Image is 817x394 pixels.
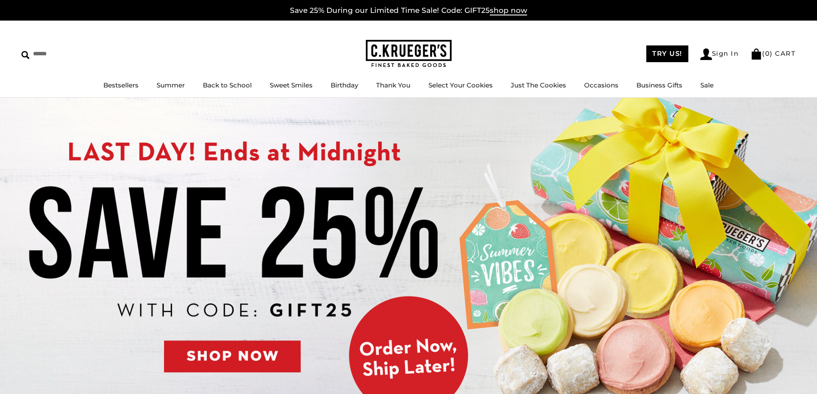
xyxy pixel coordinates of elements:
span: 0 [765,49,770,57]
a: Occasions [584,81,618,89]
img: C.KRUEGER'S [366,40,452,68]
a: (0) CART [751,49,796,57]
a: Business Gifts [636,81,682,89]
a: Thank You [376,81,410,89]
a: TRY US! [646,45,688,62]
a: Sign In [700,48,739,60]
a: Select Your Cookies [428,81,493,89]
input: Search [21,47,124,60]
a: Birthday [331,81,358,89]
span: shop now [490,6,527,15]
img: Bag [751,48,762,60]
a: Summer [157,81,185,89]
a: Bestsellers [103,81,139,89]
a: Save 25% During our Limited Time Sale! Code: GIFT25shop now [290,6,527,15]
a: Just The Cookies [511,81,566,89]
a: Sale [700,81,714,89]
img: Search [21,51,30,59]
a: Back to School [203,81,252,89]
a: Sweet Smiles [270,81,313,89]
img: Account [700,48,712,60]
